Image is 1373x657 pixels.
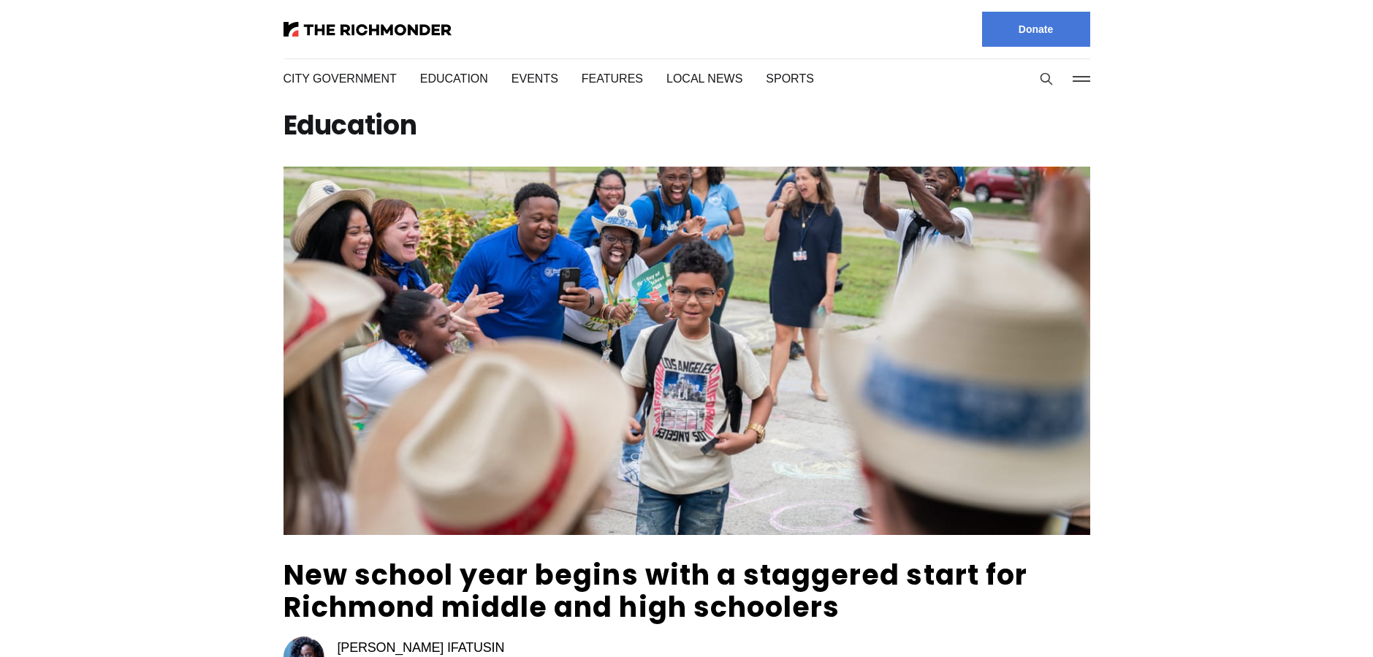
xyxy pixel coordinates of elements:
h1: Education [284,114,1090,137]
button: Search this site [1035,68,1057,90]
a: Local News [666,72,742,85]
a: [PERSON_NAME] Ifatusin [338,639,505,656]
a: City Government [284,72,397,85]
a: Donate [982,12,1090,47]
iframe: portal-trigger [1250,585,1373,657]
img: New school year begins with a staggered start for Richmond middle and high schoolers [284,167,1090,535]
a: Sports [766,72,814,85]
a: Events [511,72,558,85]
a: Education [420,72,488,85]
a: Features [582,72,643,85]
a: New school year begins with a staggered start for Richmond middle and high schoolers [284,555,1027,626]
img: The Richmonder [284,22,452,37]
